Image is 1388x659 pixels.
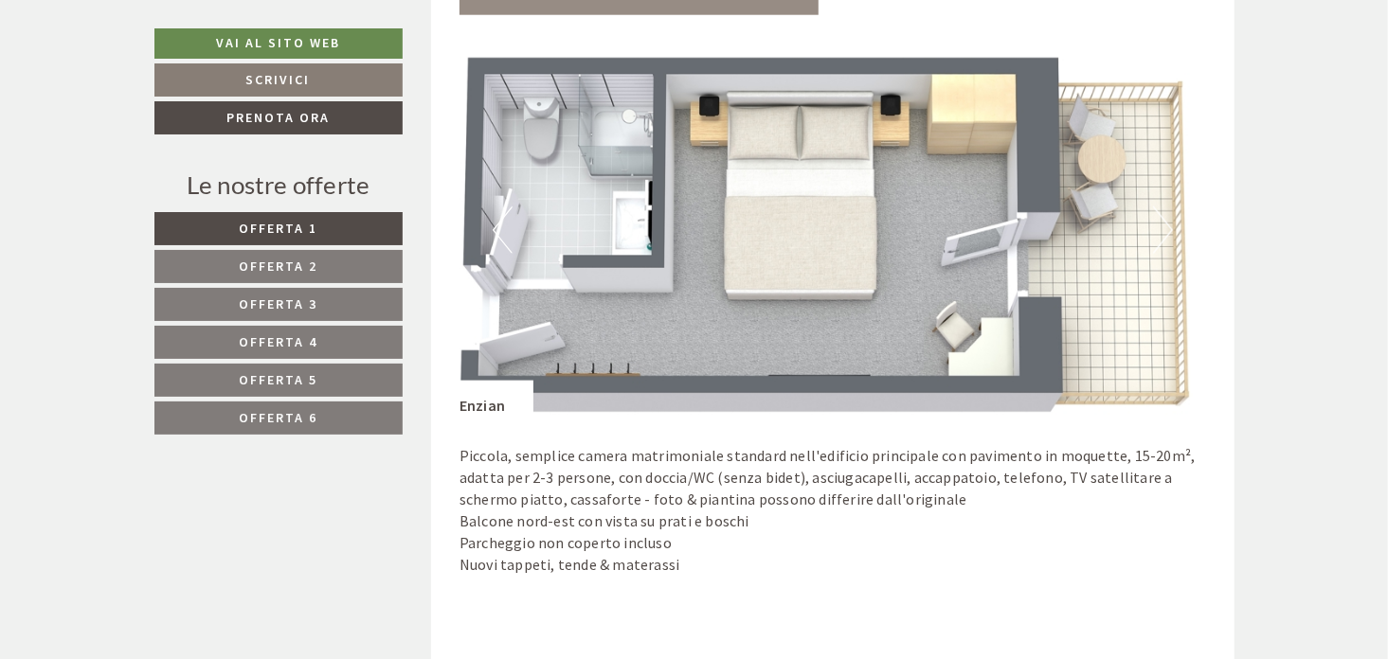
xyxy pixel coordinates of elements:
[460,381,533,417] div: Enzian
[239,333,317,350] span: Offerta 4
[239,220,317,237] span: Offerta 1
[239,258,317,275] span: Offerta 2
[154,101,403,134] a: Prenota ora
[651,499,747,532] button: Invia
[154,63,403,97] a: Scrivici
[239,409,317,426] span: Offerta 6
[29,56,286,71] div: [GEOGRAPHIC_DATA]
[460,44,1206,417] img: image
[154,28,403,59] a: Vai al sito web
[239,371,317,388] span: Offerta 5
[493,206,513,254] button: Previous
[460,445,1206,575] p: Piccola, semplice camera matrimoniale standard nell'edificio principale con pavimento in moquette...
[338,15,407,47] div: [DATE]
[154,168,403,203] div: Le nostre offerte
[239,295,317,312] span: Offerta 3
[1153,206,1173,254] button: Next
[29,93,286,106] small: 16:13
[15,52,296,110] div: Buon giorno, come possiamo aiutarla?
